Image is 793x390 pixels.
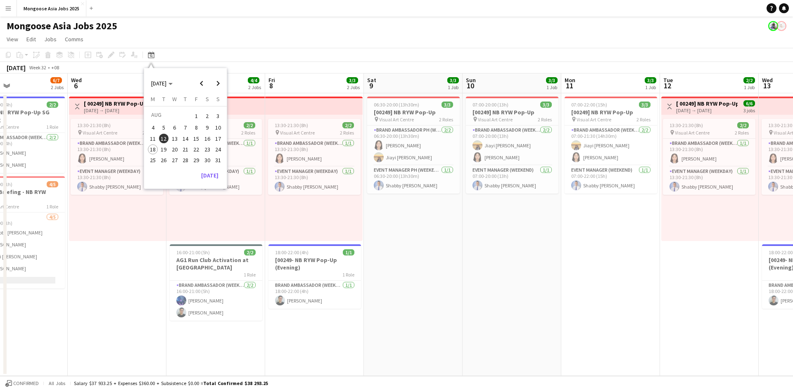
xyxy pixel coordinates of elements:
div: 2 Jobs [248,84,261,90]
div: 1 Job [744,84,755,90]
span: 4/4 [248,77,259,83]
button: 19-08-2025 [158,144,169,155]
span: 11 [148,134,158,144]
span: 9 [202,123,212,133]
span: F [195,95,198,103]
span: All jobs [47,380,67,386]
span: Week 32 [27,64,48,71]
button: 29-08-2025 [191,155,202,165]
span: Confirmed [13,381,39,386]
span: 7 [180,123,190,133]
button: 17-08-2025 [213,133,223,144]
span: Wed [762,76,773,84]
span: 2 Roles [142,130,157,136]
span: Visual Art Centre [83,130,117,136]
div: 1 Job [546,84,557,90]
div: +08 [51,64,59,71]
button: [DATE] [198,169,222,182]
span: 1 Role [244,272,256,278]
app-card-role: Event Manager (weekend)1/107:00-20:00 (13h)Shabby [PERSON_NAME] [466,165,558,194]
button: 26-08-2025 [158,155,169,165]
app-card-role: Brand Ambassador (weekend)2/207:00-20:00 (13h)Jiayi [PERSON_NAME][PERSON_NAME] [466,125,558,165]
span: 07:00-20:00 (13h) [472,102,508,108]
app-card-role: Event Manager PH (weekend)1/106:30-20:00 (13h30m)Shabby [PERSON_NAME] [367,165,460,194]
button: 10-08-2025 [213,122,223,133]
button: 27-08-2025 [169,155,180,165]
span: 3 [213,110,223,122]
app-job-card: 06:30-20:00 (13h30m)3/3[00249] NB RYW Pop-Up Visual Art Centre2 RolesBrand Ambassador PH (weekend... [367,97,460,194]
span: 2 Roles [735,130,749,136]
button: 14-08-2025 [180,133,191,144]
span: 1 Role [342,272,354,278]
span: M [151,95,155,103]
span: 1/1 [343,249,354,255]
span: 2/2 [47,102,58,108]
span: 13 [170,134,180,144]
span: Comms [65,35,83,43]
app-job-card: 07:00-22:00 (15h)3/3[00249] NB RYW Pop-Up Visual Art Centre2 RolesBrand Ambassador (weekday)2/207... [565,97,657,194]
span: 13 [761,81,773,90]
button: Previous month [193,75,210,92]
div: 2 Jobs [347,84,360,90]
button: 09-08-2025 [202,122,212,133]
h3: [00249] NB RYW Pop-Up [367,109,460,116]
h1: Mongoose Asia Jobs 2025 [7,20,117,32]
span: Tue [663,76,673,84]
div: 13:30-21:30 (8h)2/2 Visual Art Centre2 RolesBrand Ambassador (weekday)1/113:30-21:30 (8h)[PERSON_... [268,119,361,195]
span: 2/2 [244,249,256,255]
button: Mongoose Asia Jobs 2025 [17,0,86,17]
span: 10 [213,123,223,133]
span: 14 [180,134,190,144]
div: 16:00-21:00 (5h)2/2AG1 Run Club Activation at [GEOGRAPHIC_DATA]1 RoleBrand Ambassador (weekday)2/... [170,244,262,321]
button: 01-08-2025 [191,109,202,122]
div: [DATE] [7,64,26,72]
span: 2 Roles [538,116,552,123]
span: 2/2 [342,122,354,128]
div: [DATE] → [DATE] [676,107,738,113]
span: Visual Art Centre [478,116,513,123]
app-job-card: 07:00-20:00 (13h)3/3[00249] NB RYW Pop-Up Visual Art Centre2 RolesBrand Ambassador (weekend)2/207... [466,97,558,194]
button: 25-08-2025 [147,155,158,165]
span: 2 Roles [636,116,651,123]
div: 13:30-21:30 (8h)2/2 Visual Art Centre2 RolesBrand Ambassador (weekday)1/113:30-21:30 (8h)[PERSON_... [71,119,163,195]
span: Jobs [44,35,57,43]
span: 2/2 [743,77,755,83]
div: 1 Job [645,84,656,90]
span: 4 [148,123,158,133]
span: Mon [565,76,575,84]
span: 19 [159,144,169,154]
app-card-role: Event Manager (weekday)1/113:30-21:30 (8h)Shabby [PERSON_NAME] [268,167,361,195]
button: 07-08-2025 [180,122,191,133]
span: 1 [191,110,201,122]
span: 6 [70,81,82,90]
span: 3/3 [639,102,651,108]
span: Visual Art Centre [675,130,710,136]
span: 15 [191,134,201,144]
h3: AG1 Run Club Activation at [GEOGRAPHIC_DATA] [170,256,262,271]
button: 31-08-2025 [213,155,223,165]
span: 16 [202,134,212,144]
app-card-role: Event Manager (weekday)1/113:30-21:30 (8h)Shabby [PERSON_NAME] [663,167,755,195]
span: 18:00-22:00 (4h) [275,249,309,255]
a: View [3,34,21,45]
span: 22 [191,144,201,154]
button: 12-08-2025 [158,133,169,144]
app-card-role: Brand Ambassador (weekday)1/118:00-22:00 (4h)[PERSON_NAME] [268,281,361,309]
span: 3/3 [442,102,453,108]
app-card-role: Brand Ambassador (weekday)1/113:30-21:30 (8h)[PERSON_NAME] [663,139,755,167]
app-user-avatar: Noelle Oh [776,21,786,31]
span: T [184,95,187,103]
app-card-role: Brand Ambassador (weekday)2/216:00-21:00 (5h)[PERSON_NAME][PERSON_NAME] [170,281,262,321]
span: 25 [148,155,158,165]
button: 30-08-2025 [202,155,212,165]
span: 24 [213,144,223,154]
span: 6/7 [50,77,62,83]
button: 18-08-2025 [147,144,158,155]
button: 16-08-2025 [202,133,212,144]
button: 23-08-2025 [202,144,212,155]
span: 17 [213,134,223,144]
span: 6/6 [743,100,755,106]
span: 12 [662,81,673,90]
